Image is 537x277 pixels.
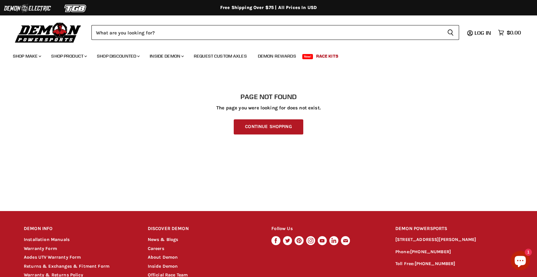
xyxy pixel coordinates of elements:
[507,30,521,36] span: $0.00
[395,248,513,256] p: Phone:
[3,2,52,14] img: Demon Electric Logo 2
[148,237,178,242] a: News & Blogs
[148,221,259,236] h2: DISCOVER DEMON
[495,28,524,37] a: $0.00
[11,5,526,11] div: Free Shipping Over $75 | All Prices In USD
[145,50,188,63] a: Inside Demon
[24,237,70,242] a: Installation Manuals
[46,50,91,63] a: Shop Product
[395,260,513,268] p: Toll Free:
[91,25,442,40] input: Search
[415,261,456,266] a: [PHONE_NUMBER]
[234,119,303,134] a: Continue Shopping
[395,221,513,236] h2: DEMON POWERSPORTS
[311,50,343,63] a: Race Kits
[148,246,164,251] a: Careers
[24,221,136,236] h2: DEMON INFO
[148,263,178,269] a: Inside Demon
[24,93,513,101] h1: Page not found
[475,30,491,36] span: Log in
[8,47,519,63] ul: Main menu
[91,25,459,40] form: Product
[410,249,451,254] a: [PHONE_NUMBER]
[148,254,178,260] a: About Demon
[442,25,459,40] button: Search
[253,50,301,63] a: Demon Rewards
[189,50,252,63] a: Request Custom Axles
[24,246,57,251] a: Warranty Form
[24,263,109,269] a: Returns & Exchanges & Fitment Form
[13,21,83,44] img: Demon Powersports
[8,50,45,63] a: Shop Make
[509,251,532,272] inbox-online-store-chat: Shopify online store chat
[472,30,495,36] a: Log in
[52,2,100,14] img: TGB Logo 2
[24,254,81,260] a: Aodes UTV Warranty Form
[24,105,513,111] p: The page you were looking for does not exist.
[92,50,144,63] a: Shop Discounted
[395,236,513,244] p: [STREET_ADDRESS][PERSON_NAME]
[271,221,383,236] h2: Follow Us
[302,54,313,59] span: New!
